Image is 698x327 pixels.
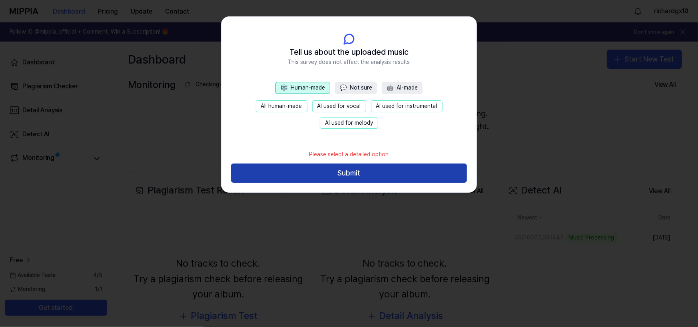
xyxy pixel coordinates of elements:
[231,163,467,183] button: Submit
[382,82,423,94] button: 🤖AI-made
[305,146,394,163] div: Please select a detailed option
[320,117,378,129] button: AI used for melody
[335,82,377,94] button: 💬Not sure
[340,84,347,91] span: 💬
[281,84,287,91] span: 🎼
[371,100,443,112] button: AI used for instrumental
[288,58,410,66] span: This survey does not affect the analysis results
[256,100,307,112] button: All human-made
[312,100,366,112] button: AI used for vocal
[387,84,393,91] span: 🤖
[289,46,409,58] span: Tell us about the uploaded music
[275,82,330,94] button: 🎼Human-made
